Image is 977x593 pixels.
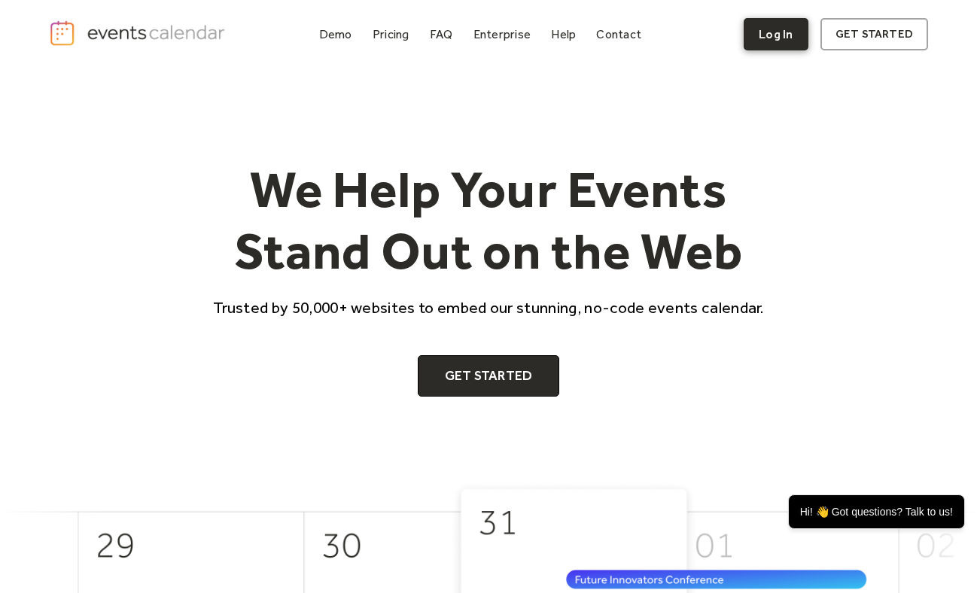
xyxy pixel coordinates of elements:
a: get started [820,18,928,50]
div: Contact [596,30,641,38]
p: Trusted by 50,000+ websites to embed our stunning, no-code events calendar. [199,296,778,318]
a: FAQ [424,24,459,44]
a: Help [545,24,582,44]
div: Demo [319,30,352,38]
a: Demo [313,24,358,44]
h1: We Help Your Events Stand Out on the Web [199,159,778,281]
div: Enterprise [473,30,531,38]
div: Help [551,30,576,38]
a: Enterprise [467,24,537,44]
a: Contact [590,24,647,44]
a: Get Started [418,355,560,397]
a: Pricing [367,24,415,44]
a: home [49,20,229,47]
a: Log In [744,18,808,50]
div: Pricing [373,30,409,38]
div: FAQ [430,30,453,38]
